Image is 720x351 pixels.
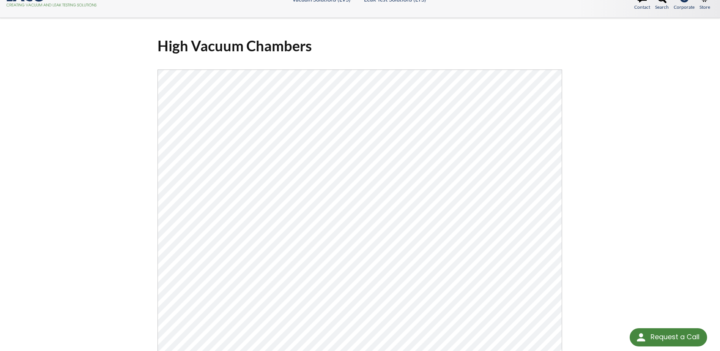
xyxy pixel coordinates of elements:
span: Corporate [674,3,695,11]
div: Request a Call [630,328,707,346]
img: round button [635,331,647,343]
h1: High Vacuum Chambers [158,36,562,55]
div: Request a Call [651,328,700,346]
